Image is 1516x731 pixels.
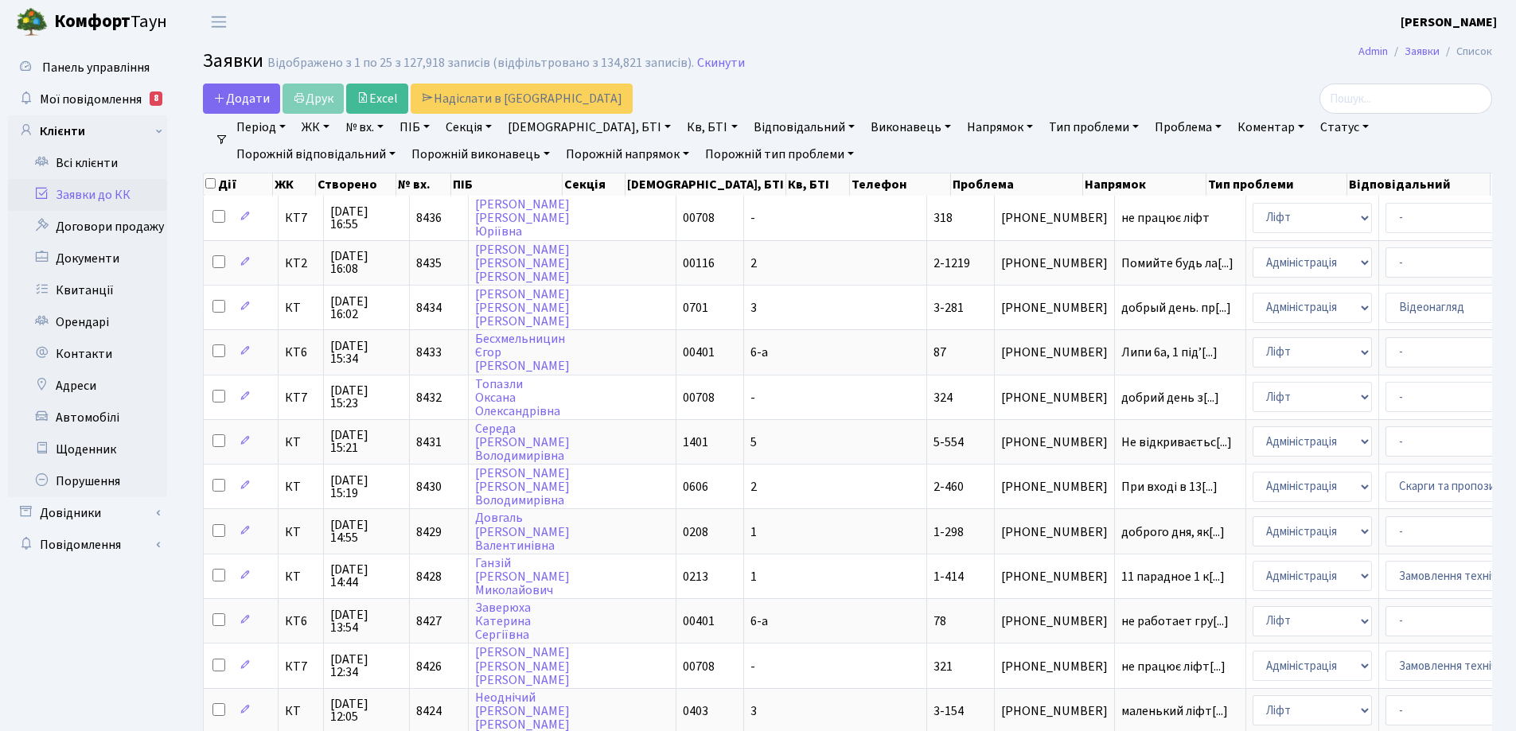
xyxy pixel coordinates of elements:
[285,705,317,717] span: КТ
[416,299,442,317] span: 8434
[451,173,563,196] th: ПІБ
[330,205,403,231] span: [DATE] 16:55
[933,702,964,720] span: 3-154
[330,384,403,410] span: [DATE] 15:23
[750,478,757,496] span: 2
[1121,568,1225,585] span: 11 парадное 1 к[...]
[1121,299,1231,317] span: добрый день. пр[...]
[285,615,317,628] span: КТ6
[1001,212,1108,224] span: [PHONE_NUMBER]
[933,478,964,496] span: 2-460
[1401,13,1497,32] a: [PERSON_NAME]
[330,295,403,321] span: [DATE] 16:02
[285,301,317,314] span: КТ
[8,338,167,370] a: Контакти
[961,114,1039,141] a: Напрямок
[339,114,390,141] a: № вх.
[750,434,757,451] span: 5
[683,612,715,630] span: 00401
[285,257,317,270] span: КТ2
[330,474,403,500] span: [DATE] 15:19
[1121,478,1218,496] span: При вході в 13[...]
[330,519,403,544] span: [DATE] 14:55
[285,480,317,493] span: КТ
[625,173,786,196] th: [DEMOGRAPHIC_DATA], БТІ
[1083,173,1207,196] th: Напрямок
[1001,391,1108,404] span: [PHONE_NUMBER]
[439,114,498,141] a: Секція
[750,568,757,585] span: 1
[750,702,757,720] span: 3
[8,84,167,115] a: Мої повідомлення8
[475,420,570,465] a: Середа[PERSON_NAME]Володимирівна
[683,299,708,317] span: 0701
[1121,434,1232,451] span: Не відкриваєтьс[...]
[8,465,167,497] a: Порушення
[933,568,964,585] span: 1-414
[396,173,452,196] th: № вх.
[40,91,142,108] span: Мої повідомлення
[1405,43,1440,60] a: Заявки
[683,523,708,541] span: 0208
[933,434,964,451] span: 5-554
[230,114,292,141] a: Період
[1001,436,1108,449] span: [PHONE_NUMBER]
[563,173,625,196] th: Секція
[1121,702,1228,720] span: маленький ліфт[...]
[1121,612,1229,630] span: не работает гру[...]
[750,344,768,361] span: 6-а
[1001,480,1108,493] span: [PHONE_NUMBER]
[416,434,442,451] span: 8431
[285,391,317,404] span: КТ7
[475,599,531,644] a: ЗаверюхаКатеринаСергіївна
[8,147,167,179] a: Всі клієнти
[699,141,860,168] a: Порожній тип проблеми
[933,612,946,630] span: 78
[750,299,757,317] span: 3
[475,554,570,599] a: Ганзій[PERSON_NAME]Миколайович
[1148,114,1228,141] a: Проблема
[750,255,757,272] span: 2
[933,523,964,541] span: 1-298
[864,114,957,141] a: Виконавець
[8,211,167,243] a: Договори продажу
[416,209,442,227] span: 8436
[285,570,317,583] span: КТ
[416,389,442,406] span: 8432
[330,340,403,365] span: [DATE] 15:34
[330,250,403,275] span: [DATE] 16:08
[1121,658,1226,675] span: не працює ліфт[...]
[750,523,757,541] span: 1
[405,141,556,168] a: Порожній виконавець
[933,209,953,227] span: 318
[933,658,953,675] span: 321
[1347,173,1491,196] th: Відповідальний
[203,47,263,75] span: Заявки
[416,344,442,361] span: 8433
[295,114,336,141] a: ЖК
[285,346,317,359] span: КТ6
[683,702,708,720] span: 0403
[416,658,442,675] span: 8426
[1335,35,1516,68] nav: breadcrumb
[8,434,167,465] a: Щоденник
[750,209,755,227] span: -
[393,114,436,141] a: ПІБ
[683,389,715,406] span: 00708
[416,612,442,630] span: 8427
[199,9,239,35] button: Переключити навігацію
[1401,14,1497,31] b: [PERSON_NAME]
[42,59,150,76] span: Панель управління
[213,90,270,107] span: Додати
[204,173,273,196] th: Дії
[267,56,694,71] div: Відображено з 1 по 25 з 127,918 записів (відфільтровано з 134,821 записів).
[8,115,167,147] a: Клієнти
[475,375,560,420] a: ТопазлиОксанаОлександрівна
[8,52,167,84] a: Панель управління
[1121,523,1225,541] span: доброго дня, як[...]
[559,141,696,168] a: Порожній напрямок
[850,173,951,196] th: Телефон
[475,644,570,689] a: [PERSON_NAME][PERSON_NAME][PERSON_NAME]
[16,6,48,38] img: logo.png
[416,255,442,272] span: 8435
